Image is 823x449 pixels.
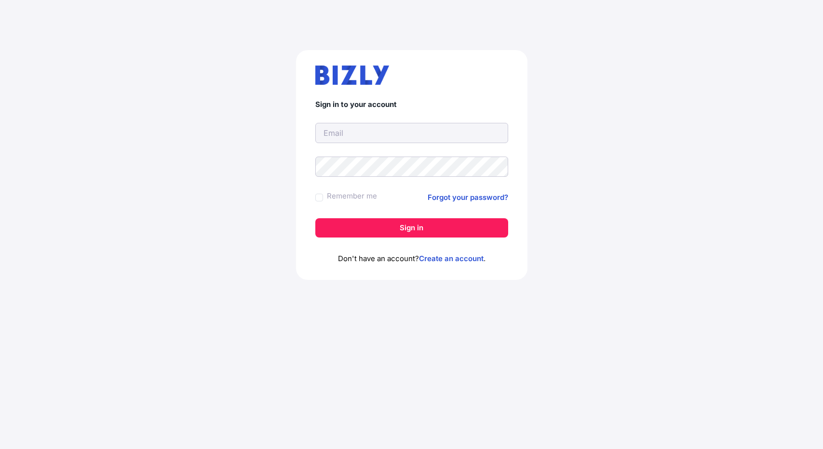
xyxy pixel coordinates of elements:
a: Forgot your password? [428,192,508,203]
button: Sign in [315,218,508,238]
h4: Sign in to your account [315,100,508,109]
a: Create an account [419,254,484,263]
label: Remember me [327,190,377,202]
img: bizly_logo.svg [315,66,390,85]
p: Don't have an account? . [315,253,508,264]
input: Email [315,123,508,143]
